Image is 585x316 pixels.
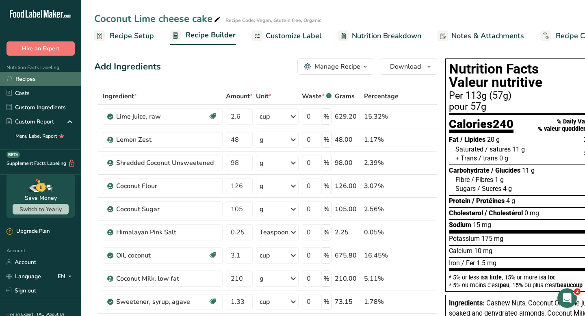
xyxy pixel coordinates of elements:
span: a little [485,274,502,281]
span: Customize Label [266,30,322,41]
span: / Cholestérol [485,209,523,217]
span: / Fibres [471,176,493,184]
span: Fibre [455,176,470,184]
div: 210.00 [335,274,361,284]
span: / Sucres [477,185,501,193]
span: Saturated [455,145,483,153]
span: beaucoup [557,282,583,288]
div: 15.32% [364,112,399,121]
span: peu [500,282,509,288]
button: Hire an Expert [6,41,75,56]
div: cup [260,112,270,121]
div: Teaspoon [260,227,288,237]
div: 629.20 [335,112,361,121]
span: a lot [543,274,555,281]
span: 1 g [495,176,504,184]
div: 675.80 [335,251,361,260]
span: Percentage [364,91,399,101]
div: 105.00 [335,204,361,214]
div: 2.25 [335,227,361,237]
span: 1.5 mg [477,259,496,267]
span: Sugars [455,185,476,193]
span: 0 mg [524,209,539,217]
a: Customize Label [252,27,322,45]
div: cup [260,251,270,260]
div: Save Money [25,194,57,202]
span: 11 g [512,145,525,153]
span: / Glucides [491,167,520,174]
div: Upgrade Plan [6,227,50,236]
span: Calcium [449,247,472,255]
div: Recipe Code: Vegan, Glutein free, Organic [225,17,321,24]
div: Calories [449,118,513,133]
span: Potassium [449,235,480,242]
a: Notes & Attachments [438,27,524,45]
div: Coconut Sugar [116,204,218,214]
div: g [260,181,264,191]
a: Recipe Setup [94,27,154,45]
span: 11 g [522,167,535,174]
div: EN [58,271,75,281]
span: 2 [574,288,581,295]
div: g [260,204,264,214]
span: 175 mg [481,235,503,242]
span: + Trans [455,154,477,162]
div: Lemon Zest [116,135,218,145]
a: Recipe Builder [170,26,236,45]
span: Carbohydrate [449,167,490,174]
span: Grams [335,91,355,101]
span: 20 g [487,136,500,143]
span: 4 g [506,197,515,205]
span: Ingredient [103,91,137,101]
span: Download [390,62,421,71]
div: Custom Report [6,117,54,126]
div: 0.05% [364,227,399,237]
div: g [260,158,264,168]
button: Download [380,58,437,75]
span: / Fer [461,259,475,267]
span: Nutrition Breakdown [352,30,421,41]
div: 73.15 [335,297,361,307]
button: Manage Recipe [297,58,373,75]
span: 15 mg [473,221,491,229]
div: Coconut Lime cheese cake [94,11,222,26]
div: Shredded Coconut Unsweetened [116,158,218,168]
div: 16.45% [364,251,399,260]
span: Fat [449,136,459,143]
div: 126.00 [335,181,361,191]
span: Protein [449,197,470,205]
span: Recipe Setup [110,30,154,41]
div: cup [260,297,270,307]
div: BETA [6,152,20,158]
div: 2.56% [364,204,399,214]
a: Nutrition Breakdown [338,27,421,45]
iframe: Intercom live chat [557,288,577,308]
span: Unit [256,91,271,101]
span: 240 [493,117,513,131]
div: 3.07% [364,181,399,191]
div: Himalayan Pink Salt [116,227,218,237]
div: g [260,135,264,145]
div: Waste [302,91,331,101]
a: Language [6,269,41,284]
div: Oil, coconut [116,251,208,260]
div: Coconut Flour [116,181,218,191]
span: / Lipides [460,136,485,143]
span: Recipe Builder [186,30,236,41]
span: Sodium [449,221,471,229]
div: Coconut Milk, low fat [116,274,218,284]
div: Lime juice, raw [116,112,208,121]
span: Ingredients: [449,299,485,307]
div: Add Ingredients [94,60,161,74]
div: 98.00 [335,158,361,168]
div: Sweetener, syrup, agave [116,297,208,307]
span: Cholesterol [449,209,483,217]
span: / trans [479,154,498,162]
span: 0 g [499,154,508,162]
span: Switch to Yearly [19,206,62,213]
div: g [260,274,264,284]
div: Manage Recipe [314,62,360,71]
span: / saturés [485,145,511,153]
span: Iron [449,259,460,267]
span: Notes & Attachments [451,30,524,41]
